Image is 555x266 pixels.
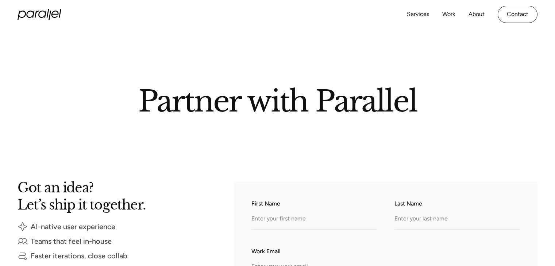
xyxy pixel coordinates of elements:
[407,9,429,20] a: Services
[18,182,207,210] h2: Got an idea? Let’s ship it together.
[498,6,537,23] a: Contact
[70,87,486,112] h2: Partner with Parallel
[31,253,127,258] div: Faster iterations, close collab
[251,247,520,256] label: Work Email
[251,210,377,230] input: Enter your first name
[469,9,485,20] a: About
[251,199,377,208] label: First Name
[394,210,520,230] input: Enter your last name
[394,199,520,208] label: Last Name
[31,224,115,229] div: AI-native user experience
[442,9,455,20] a: Work
[31,239,112,244] div: Teams that feel in-house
